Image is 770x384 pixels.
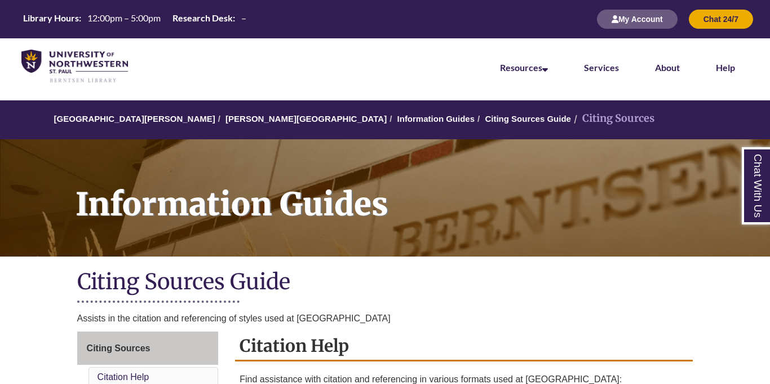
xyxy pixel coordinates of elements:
a: Citation Help [98,372,149,382]
span: – [241,12,246,23]
a: Services [584,62,619,73]
a: My Account [597,14,678,24]
img: UNWSP Library Logo [21,50,128,83]
h2: Citation Help [235,332,693,361]
table: Hours Today [19,12,251,26]
span: Assists in the citation and referencing of styles used at [GEOGRAPHIC_DATA] [77,314,391,323]
a: [GEOGRAPHIC_DATA][PERSON_NAME] [54,114,215,123]
a: Information Guides [397,114,475,123]
button: Chat 24/7 [689,10,753,29]
span: 12:00pm – 5:00pm [87,12,161,23]
th: Research Desk: [168,12,237,24]
a: Hours Today [19,12,251,27]
button: My Account [597,10,678,29]
a: Citing Sources Guide [485,114,571,123]
li: Citing Sources [571,111,654,127]
a: [PERSON_NAME][GEOGRAPHIC_DATA] [225,114,387,123]
h1: Citing Sources Guide [77,268,693,298]
th: Library Hours: [19,12,83,24]
a: Citing Sources [77,332,219,365]
a: Help [716,62,735,73]
a: About [655,62,680,73]
a: Resources [500,62,548,73]
span: Citing Sources [87,343,151,353]
h1: Information Guides [63,139,770,242]
a: Chat 24/7 [689,14,753,24]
